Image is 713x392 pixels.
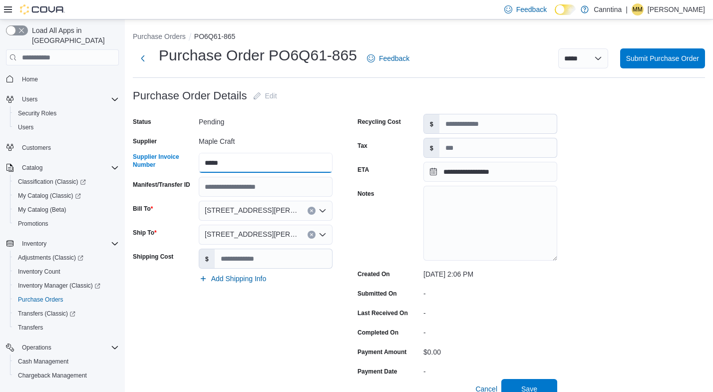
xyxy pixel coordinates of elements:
[18,324,43,332] span: Transfers
[14,322,119,334] span: Transfers
[594,3,622,15] p: Canntina
[14,107,60,119] a: Security Roles
[516,4,547,14] span: Feedback
[10,293,123,307] button: Purchase Orders
[18,372,87,380] span: Chargeback Management
[10,355,123,369] button: Cash Management
[14,370,91,382] a: Chargeback Management
[18,93,41,105] button: Users
[379,53,409,63] span: Feedback
[648,3,705,15] p: [PERSON_NAME]
[20,4,65,14] img: Cova
[14,190,85,202] a: My Catalog (Classic)
[18,162,46,174] button: Catalog
[357,190,374,198] label: Notes
[357,368,397,376] label: Payment Date
[18,93,119,105] span: Users
[308,207,316,215] button: Clear input
[18,282,100,290] span: Inventory Manager (Classic)
[357,290,397,298] label: Submitted On
[10,307,123,321] a: Transfers (Classic)
[10,251,123,265] a: Adjustments (Classic)
[14,308,79,320] a: Transfers (Classic)
[357,118,401,126] label: Recycling Cost
[14,356,72,368] a: Cash Management
[18,142,55,154] a: Customers
[363,48,413,68] a: Feedback
[2,92,123,106] button: Users
[14,280,104,292] a: Inventory Manager (Classic)
[2,140,123,155] button: Customers
[195,269,271,289] button: Add Shipping Info
[18,123,33,131] span: Users
[159,45,357,65] h1: Purchase Order PO6Q61-865
[28,25,119,45] span: Load All Apps in [GEOGRAPHIC_DATA]
[14,356,119,368] span: Cash Management
[14,294,119,306] span: Purchase Orders
[22,240,46,248] span: Inventory
[14,218,119,230] span: Promotions
[2,237,123,251] button: Inventory
[18,206,66,214] span: My Catalog (Beta)
[14,280,119,292] span: Inventory Manager (Classic)
[423,325,557,337] div: -
[133,253,173,261] label: Shipping Cost
[10,369,123,383] button: Chargeback Management
[10,203,123,217] button: My Catalog (Beta)
[133,90,247,102] h3: Purchase Order Details
[133,153,195,169] label: Supplier Invoice Number
[423,364,557,376] div: -
[14,252,87,264] a: Adjustments (Classic)
[14,176,119,188] span: Classification (Classic)
[18,141,119,154] span: Customers
[14,266,119,278] span: Inventory Count
[10,120,123,134] button: Users
[18,109,56,117] span: Security Roles
[133,137,157,145] label: Supplier
[133,31,705,43] nav: An example of EuiBreadcrumbs
[133,48,153,68] button: Next
[18,73,42,85] a: Home
[2,161,123,175] button: Catalog
[133,205,153,213] label: Bill To
[626,53,699,63] span: Submit Purchase Order
[18,310,75,318] span: Transfers (Classic)
[18,72,119,85] span: Home
[14,107,119,119] span: Security Roles
[357,270,390,278] label: Created On
[199,133,333,145] div: Maple Craft
[2,341,123,355] button: Operations
[199,114,333,126] div: Pending
[133,32,186,40] button: Purchase Orders
[265,91,277,101] span: Edit
[2,71,123,86] button: Home
[10,321,123,335] button: Transfers
[194,32,236,40] button: PO6Q61-865
[357,166,369,174] label: ETA
[357,309,408,317] label: Last Received On
[18,220,48,228] span: Promotions
[319,207,327,215] button: Open list of options
[423,286,557,298] div: -
[357,348,406,356] label: Payment Amount
[10,279,123,293] a: Inventory Manager (Classic)
[633,3,643,15] span: MM
[319,231,327,239] button: Open list of options
[14,294,67,306] a: Purchase Orders
[18,238,119,250] span: Inventory
[18,162,119,174] span: Catalog
[423,162,557,182] input: Press the down key to open a popover containing a calendar.
[22,344,51,352] span: Operations
[133,229,157,237] label: Ship To
[18,342,55,354] button: Operations
[18,296,63,304] span: Purchase Orders
[14,308,119,320] span: Transfers (Classic)
[18,254,83,262] span: Adjustments (Classic)
[357,329,398,337] label: Completed On
[22,95,37,103] span: Users
[18,192,81,200] span: My Catalog (Classic)
[211,274,267,284] span: Add Shipping Info
[555,4,576,15] input: Dark Mode
[18,238,50,250] button: Inventory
